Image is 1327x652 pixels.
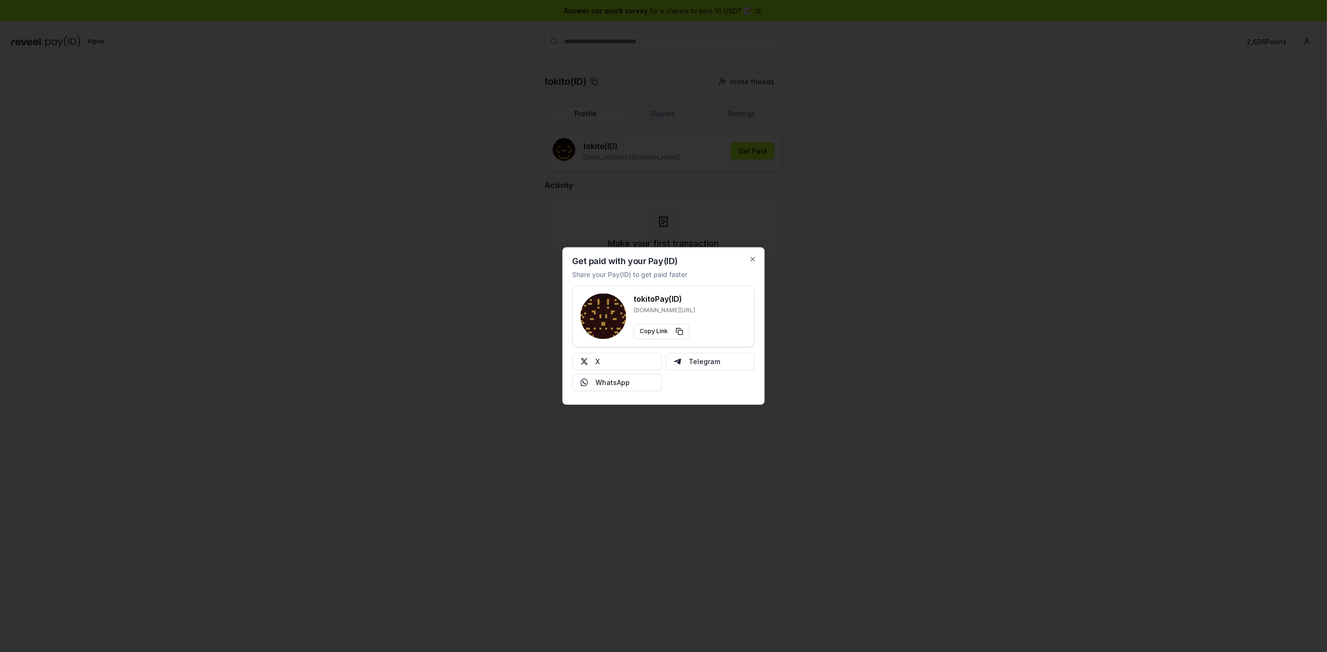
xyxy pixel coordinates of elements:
[581,358,588,366] img: X
[573,374,662,391] button: WhatsApp
[573,257,678,266] h2: Get paid with your Pay(ID)
[573,270,688,280] p: Share your Pay(ID) to get paid faster
[673,358,681,366] img: Telegram
[634,324,690,339] button: Copy Link
[665,353,755,370] button: Telegram
[581,379,588,386] img: Whatsapp
[634,294,695,305] h3: tokito Pay(ID)
[573,353,662,370] button: X
[634,307,695,315] p: [DOMAIN_NAME][URL]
